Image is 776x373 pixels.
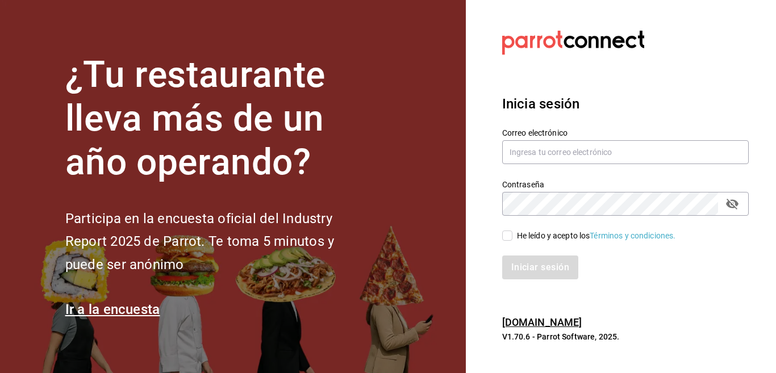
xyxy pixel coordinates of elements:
[590,231,675,240] a: Términos y condiciones.
[502,140,749,164] input: Ingresa tu correo electrónico
[502,331,749,342] p: V1.70.6 - Parrot Software, 2025.
[65,207,372,276] h2: Participa en la encuesta oficial del Industry Report 2025 de Parrot. Te toma 5 minutos y puede se...
[517,230,676,242] div: He leído y acepto los
[502,129,749,137] label: Correo electrónico
[502,181,749,188] label: Contraseña
[723,194,742,213] button: passwordField
[65,301,160,317] a: Ir a la encuesta
[502,94,749,114] h3: Inicia sesión
[65,53,372,184] h1: ¿Tu restaurante lleva más de un año operando?
[502,316,582,328] a: [DOMAIN_NAME]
